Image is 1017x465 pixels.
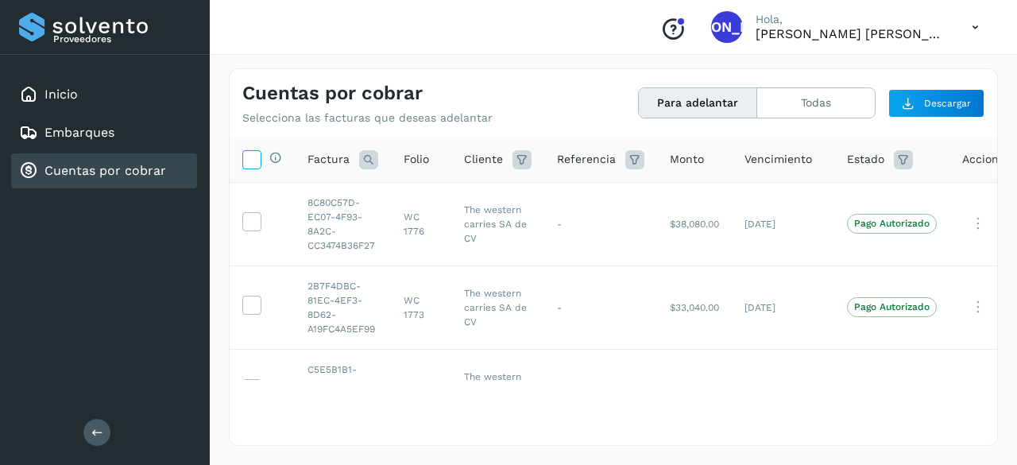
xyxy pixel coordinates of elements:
[657,349,732,432] td: $27,440.00
[295,182,391,265] td: 8C80C57D-EC07-4F93-8A2C-CC3474B36F27
[732,349,834,432] td: [DATE]
[44,87,78,102] a: Inicio
[295,349,391,432] td: C5E5B1B1-5714-4C0B-95E5-5B9C1E886EAD
[744,151,812,168] span: Vencimiento
[11,115,197,150] div: Embarques
[451,182,544,265] td: The western carries SA de CV
[657,265,732,349] td: $33,040.00
[242,111,493,125] p: Selecciona las facturas que deseas adelantar
[307,151,350,168] span: Factura
[732,182,834,265] td: [DATE]
[756,26,946,41] p: Jose Amos Castro Paz
[670,151,704,168] span: Monto
[544,349,657,432] td: -
[639,88,757,118] button: Para adelantar
[757,88,875,118] button: Todas
[544,182,657,265] td: -
[464,151,503,168] span: Cliente
[44,125,114,140] a: Embarques
[657,182,732,265] td: $38,080.00
[11,153,197,188] div: Cuentas por cobrar
[924,96,971,110] span: Descargar
[451,349,544,432] td: The western carries SA de CV
[391,265,451,349] td: WC 1773
[732,265,834,349] td: [DATE]
[295,265,391,349] td: 2B7F4DBC-81EC-4EF3-8D62-A19FC4A5EF99
[451,265,544,349] td: The western carries SA de CV
[44,163,166,178] a: Cuentas por cobrar
[962,151,1011,168] span: Acciones
[888,89,984,118] button: Descargar
[854,218,930,229] p: Pago Autorizado
[53,33,191,45] p: Proveedores
[242,82,423,105] h4: Cuentas por cobrar
[557,151,616,168] span: Referencia
[404,151,429,168] span: Folio
[11,77,197,112] div: Inicio
[847,151,884,168] span: Estado
[544,265,657,349] td: -
[391,349,451,432] td: WC 1775
[854,301,930,312] p: Pago Autorizado
[756,13,946,26] p: Hola,
[391,182,451,265] td: WC 1776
